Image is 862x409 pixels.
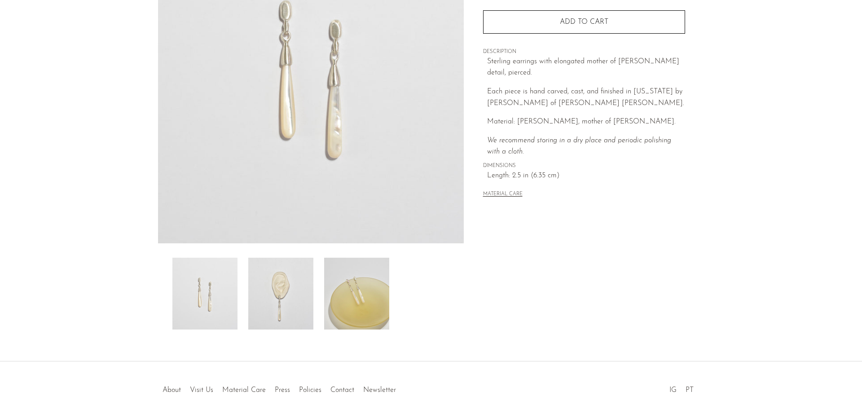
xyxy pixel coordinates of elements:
[248,258,313,330] img: Mother of Pearl Drop Earrings
[483,10,685,34] button: Add to cart
[158,379,400,396] ul: Quick links
[686,387,694,394] a: PT
[487,58,679,77] span: Sterling earrings with elongated mother of [PERSON_NAME] detail, pierced.
[487,116,685,128] p: Material: [PERSON_NAME], mother of [PERSON_NAME].
[324,258,389,330] img: Mother of Pearl Drop Earrings
[172,258,237,330] img: Mother of Pearl Drop Earrings
[487,137,671,156] i: We recommend storing in a dry place and periodic polishing with a cloth.
[299,387,321,394] a: Policies
[669,387,677,394] a: IG
[483,48,685,56] span: DESCRIPTION
[222,387,266,394] a: Material Care
[483,162,685,170] span: DIMENSIONS
[483,191,523,198] button: MATERIAL CARE
[275,387,290,394] a: Press
[330,387,354,394] a: Contact
[190,387,213,394] a: Visit Us
[487,170,685,182] span: Length: 2.5 in (6.35 cm)
[560,18,608,26] span: Add to cart
[665,379,698,396] ul: Social Medias
[163,387,181,394] a: About
[487,86,685,109] p: Each piece is hand carved, cast, and finished in [US_STATE] by [PERSON_NAME] of [PERSON_NAME] [PE...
